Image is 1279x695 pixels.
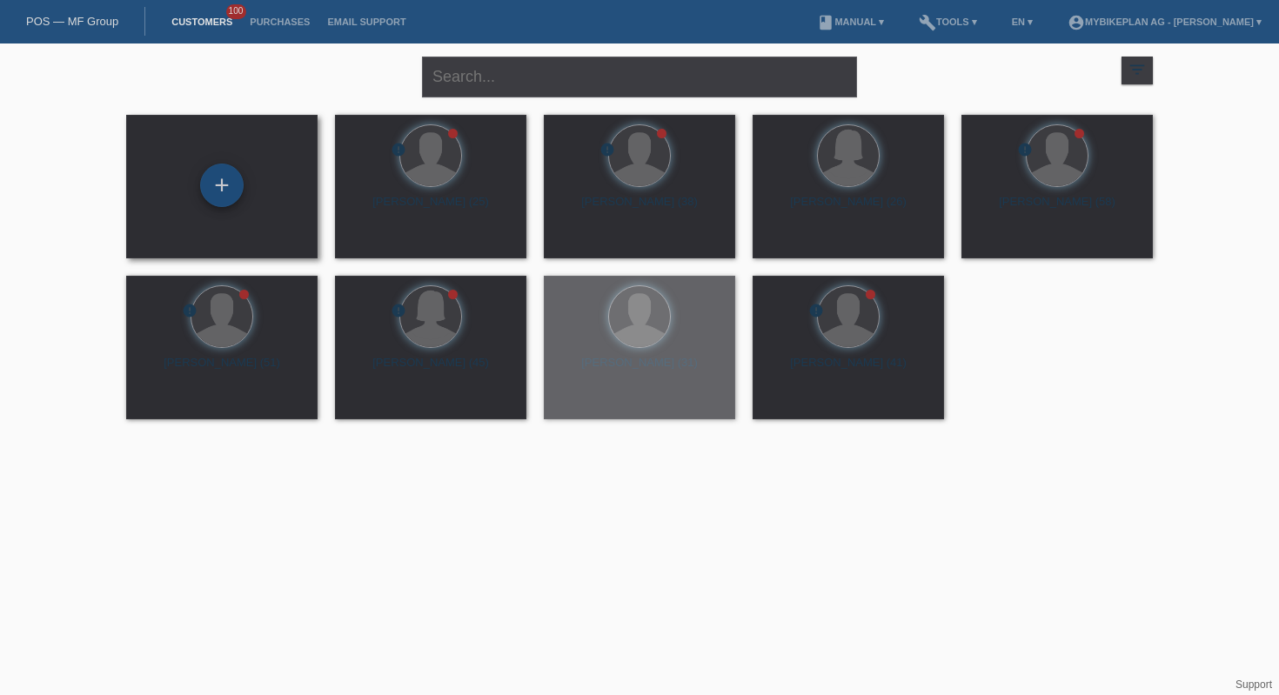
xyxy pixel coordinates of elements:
[182,303,198,321] div: unconfirmed, pending
[226,4,247,19] span: 100
[349,356,512,384] div: [PERSON_NAME] (45)
[422,57,857,97] input: Search...
[1235,678,1272,691] a: Support
[140,356,304,384] div: [PERSON_NAME] (51)
[767,356,930,384] div: [PERSON_NAME] (41)
[391,142,406,157] i: error
[975,195,1139,223] div: [PERSON_NAME] (58)
[391,303,406,321] div: unconfirmed, pending
[558,195,721,223] div: [PERSON_NAME] (38)
[599,142,615,157] i: error
[391,142,406,160] div: unconfirmed, pending
[919,14,936,31] i: build
[26,15,118,28] a: POS — MF Group
[558,356,721,384] div: [PERSON_NAME] (31)
[817,14,834,31] i: book
[1068,14,1085,31] i: account_circle
[599,142,615,160] div: unconfirmed, pending
[910,17,986,27] a: buildTools ▾
[808,17,893,27] a: bookManual ▾
[1128,60,1147,79] i: filter_list
[318,17,414,27] a: Email Support
[241,17,318,27] a: Purchases
[1003,17,1041,27] a: EN ▾
[163,17,241,27] a: Customers
[391,303,406,318] i: error
[1017,142,1033,160] div: unconfirmed, pending
[808,303,824,321] div: unconfirmed, pending
[808,303,824,318] i: error
[767,195,930,223] div: [PERSON_NAME] (26)
[349,195,512,223] div: [PERSON_NAME] (25)
[201,170,243,200] div: Add customer
[182,303,198,318] i: error
[1017,142,1033,157] i: error
[1059,17,1270,27] a: account_circleMybikeplan AG - [PERSON_NAME] ▾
